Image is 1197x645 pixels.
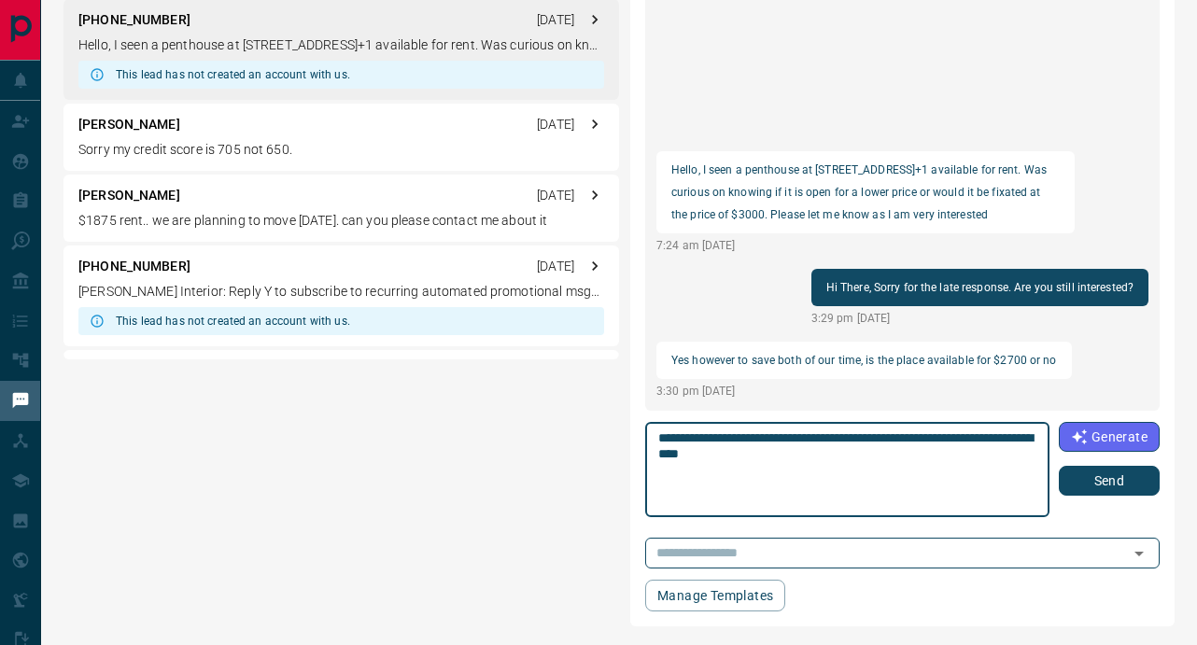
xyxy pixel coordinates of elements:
p: 3:29 pm [DATE] [811,310,1148,327]
p: [DATE] [537,257,574,276]
p: [PHONE_NUMBER] [78,257,190,276]
p: Yes however to save both of our time, is the place available for $2700 or no [671,349,1057,372]
p: [PERSON_NAME] [78,115,180,134]
p: Hi There, Sorry for the late response. Are you still interested? [826,276,1134,299]
p: 7:24 am [DATE] [656,237,1075,254]
button: Open [1126,540,1152,567]
p: [PHONE_NUMBER] [78,10,190,30]
p: [DATE] [537,115,574,134]
p: [DATE] [537,10,574,30]
button: Manage Templates [645,580,785,611]
p: Sorry my credit score is 705 not 650. [78,140,604,160]
p: $1875 rent.. we are planning to move [DATE]. can you please contact me about it [78,211,604,231]
div: This lead has not created an account with us. [116,61,350,89]
p: 3:30 pm [DATE] [656,383,1072,400]
p: [PERSON_NAME] Interior: Reply Y to subscribe to recurring automated promotional msgs (e.g. cart r... [78,282,604,301]
button: Generate [1059,422,1160,452]
p: [PERSON_NAME] [78,186,180,205]
p: Hello, I seen a penthouse at [STREET_ADDRESS]+1 available for rent. Was curious on knowing if it ... [671,159,1060,226]
p: [DATE] [537,186,574,205]
button: Send [1059,466,1160,496]
div: This lead has not created an account with us. [116,307,350,335]
p: Hello, I seen a penthouse at [STREET_ADDRESS]+1 available for rent. Was curious on knowing if it ... [78,35,604,55]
